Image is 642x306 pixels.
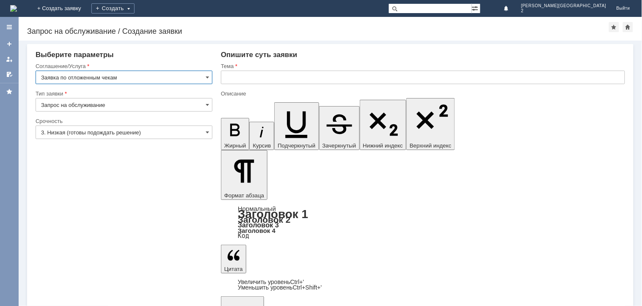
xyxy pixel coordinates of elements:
[278,142,315,149] span: Подчеркнутый
[224,142,246,149] span: Жирный
[224,192,264,199] span: Формат абзаца
[249,122,274,150] button: Курсив
[36,91,211,96] div: Тип заявки
[221,245,246,273] button: Цитата
[36,118,211,124] div: Срочность
[238,227,276,234] a: Заголовок 4
[363,142,403,149] span: Нижний индекс
[36,51,114,59] span: Выберите параметры
[360,100,407,150] button: Нижний индекс
[322,142,356,149] span: Зачеркнутый
[221,51,298,59] span: Опишите суть заявки
[521,8,606,14] span: 2
[238,215,291,224] a: Заголовок 2
[253,142,271,149] span: Курсив
[521,3,606,8] span: [PERSON_NAME][GEOGRAPHIC_DATA]
[221,150,267,200] button: Формат абзаца
[3,37,16,51] a: Создать заявку
[3,68,16,81] a: Мои согласования
[221,206,625,239] div: Формат абзаца
[238,205,276,212] a: Нормальный
[410,142,452,149] span: Верхний индекс
[274,102,319,150] button: Подчеркнутый
[472,4,480,12] span: Расширенный поиск
[238,208,309,221] a: Заголовок 1
[36,63,211,69] div: Соглашение/Услуга
[3,52,16,66] a: Мои заявки
[238,284,322,291] a: Decrease
[221,118,250,150] button: Жирный
[290,279,304,285] span: Ctrl+'
[27,27,609,36] div: Запрос на обслуживание / Создание заявки
[406,98,455,150] button: Верхний индекс
[238,221,279,229] a: Заголовок 3
[10,5,17,12] a: Перейти на домашнюю страницу
[221,91,623,96] div: Описание
[238,232,249,240] a: Код
[319,106,360,150] button: Зачеркнутый
[623,22,633,32] div: Сделать домашней страницей
[221,279,625,290] div: Цитата
[609,22,619,32] div: Добавить в избранное
[91,3,135,14] div: Создать
[238,279,304,285] a: Increase
[221,63,623,69] div: Тема
[10,5,17,12] img: logo
[293,284,322,291] span: Ctrl+Shift+'
[224,266,243,272] span: Цитата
